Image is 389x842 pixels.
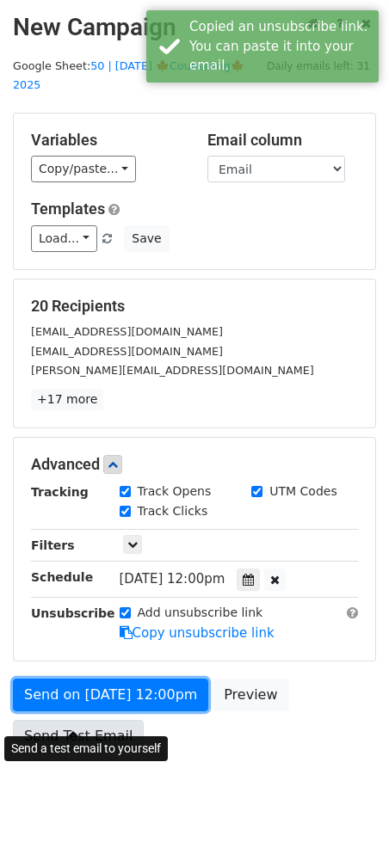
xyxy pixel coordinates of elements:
div: Copied an unsubscribe link. You can paste it into your email. [189,17,372,76]
label: UTM Codes [269,482,337,501]
label: Track Opens [138,482,212,501]
h5: 20 Recipients [31,297,358,316]
h5: Advanced [31,455,358,474]
strong: Unsubscribe [31,606,115,620]
small: [PERSON_NAME][EMAIL_ADDRESS][DOMAIN_NAME] [31,364,314,377]
a: Copy/paste... [31,156,136,182]
strong: Tracking [31,485,89,499]
a: +17 more [31,389,103,410]
span: [DATE] 12:00pm [120,571,225,587]
h5: Variables [31,131,182,150]
strong: Filters [31,538,75,552]
a: Preview [213,679,288,711]
h2: New Campaign [13,13,376,42]
a: Send Test Email [13,720,144,753]
strong: Schedule [31,570,93,584]
small: [EMAIL_ADDRESS][DOMAIN_NAME] [31,325,223,338]
iframe: Chat Widget [303,759,389,842]
label: Add unsubscribe link [138,604,263,622]
h5: Email column [207,131,358,150]
small: [EMAIL_ADDRESS][DOMAIN_NAME] [31,345,223,358]
small: Google Sheet: [13,59,244,92]
button: Save [124,225,169,252]
div: Send a test email to yourself [4,736,168,761]
a: Send on [DATE] 12:00pm [13,679,208,711]
a: Templates [31,200,105,218]
a: Copy unsubscribe link [120,625,275,641]
a: Load... [31,225,97,252]
label: Track Clicks [138,502,208,520]
a: 50 | [DATE] 🍁Counseling🍁 2025 [13,59,244,92]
